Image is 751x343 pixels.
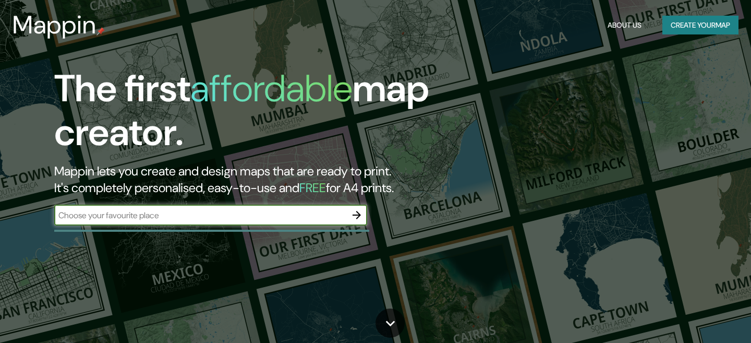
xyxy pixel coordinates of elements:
h3: Mappin [13,10,96,40]
h1: affordable [190,64,353,113]
h2: Mappin lets you create and design maps that are ready to print. It's completely personalised, eas... [54,163,430,196]
button: About Us [603,16,646,35]
button: Create yourmap [662,16,738,35]
h5: FREE [299,180,326,196]
h1: The first map creator. [54,67,430,163]
img: mappin-pin [96,27,105,36]
input: Choose your favourite place [54,209,346,221]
